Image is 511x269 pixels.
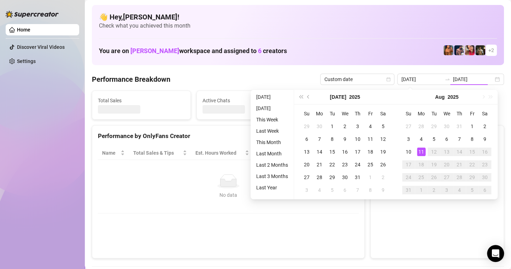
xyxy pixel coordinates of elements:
img: Vanessa [465,45,475,55]
div: Sales by OnlyFans Creator [376,131,498,141]
span: [PERSON_NAME] [130,47,179,55]
h4: 👋 Hey, [PERSON_NAME] ! [99,12,497,22]
div: Est. Hours Worked [195,149,244,157]
input: End date [453,75,493,83]
th: Name [98,146,129,160]
img: Axel [454,45,464,55]
span: Custom date [324,74,390,85]
h1: You are on workspace and assigned to creators [99,47,287,55]
input: Start date [401,75,442,83]
span: Chat Conversion [305,149,349,157]
img: Tony [475,45,485,55]
span: Name [102,149,119,157]
span: Active Chats [202,97,289,104]
img: JG [444,45,453,55]
div: Performance by OnlyFans Creator [98,131,359,141]
th: Sales / Hour [253,146,301,160]
span: Check what you achieved this month [99,22,497,30]
span: to [445,76,450,82]
span: 6 [258,47,262,55]
a: Home [17,27,30,33]
div: No data [105,191,352,199]
span: Messages Sent [307,97,394,104]
span: swap-right [445,76,450,82]
span: Sales / Hour [258,149,291,157]
a: Discover Viral Videos [17,44,65,50]
th: Chat Conversion [301,146,359,160]
div: Open Intercom Messenger [487,245,504,262]
span: + 2 [488,46,494,54]
span: Total Sales & Tips [133,149,181,157]
h4: Performance Breakdown [92,74,170,84]
span: Total Sales [98,97,185,104]
img: logo-BBDzfeDw.svg [6,11,59,18]
span: calendar [386,77,390,81]
a: Settings [17,58,36,64]
th: Total Sales & Tips [129,146,191,160]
